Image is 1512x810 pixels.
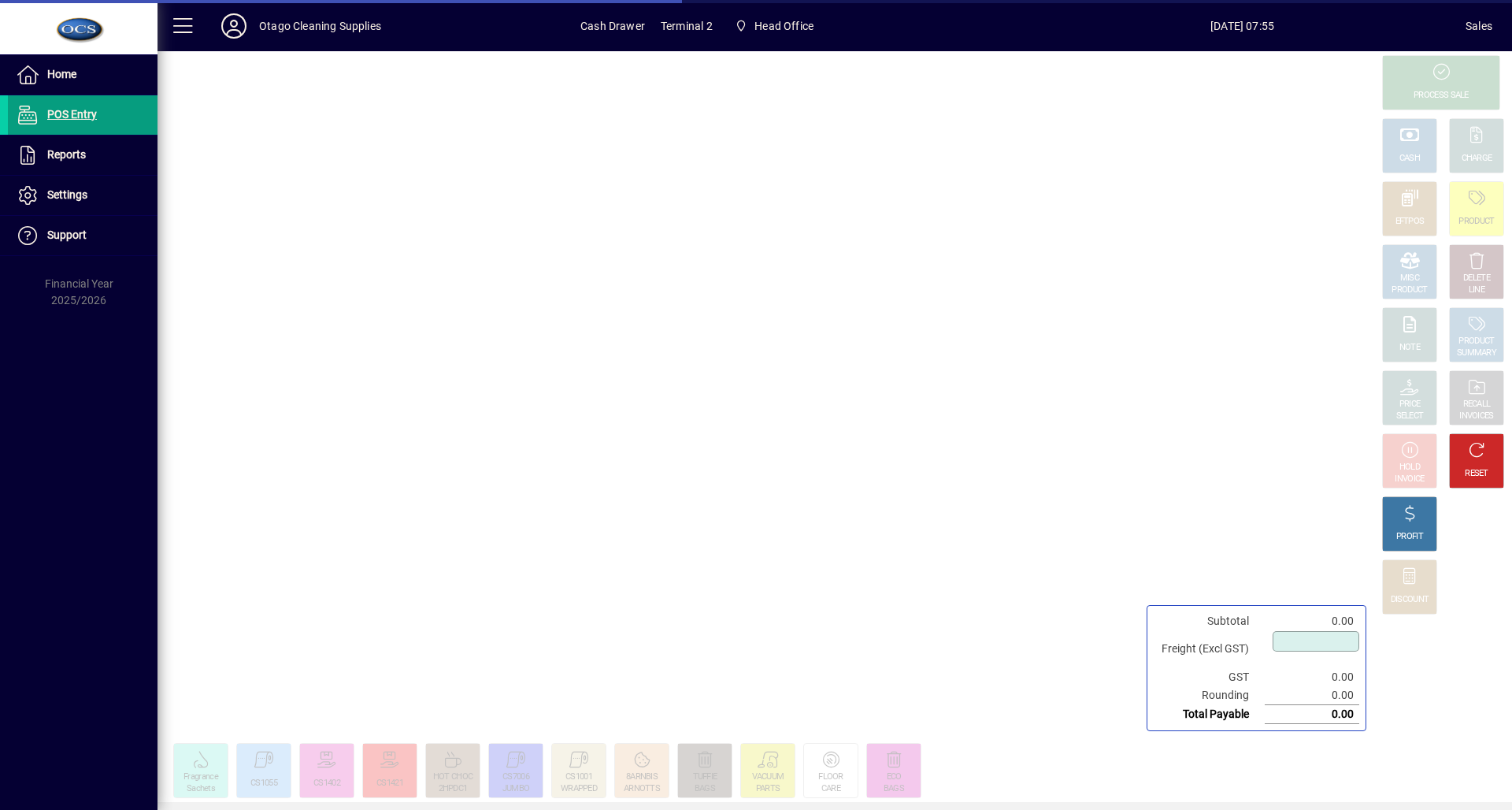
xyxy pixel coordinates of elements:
span: Support [47,229,87,241]
div: Sales [1466,13,1492,39]
div: CS1421 [376,778,403,790]
div: DISCOUNT [1391,594,1429,606]
td: 0.00 [1265,612,1359,630]
span: [DATE] 07:55 [1019,13,1466,39]
div: HOLD [1399,462,1420,474]
span: Terminal 2 [661,13,713,39]
div: EFTPOS [1395,216,1425,228]
div: CASH [1399,153,1420,165]
span: Cash Drawer [580,13,645,39]
div: PRODUCT [1392,284,1427,296]
div: DELETE [1463,273,1490,284]
div: CS1402 [313,778,340,790]
td: 0.00 [1265,668,1359,686]
div: PRICE [1399,399,1421,411]
a: Reports [8,136,157,175]
a: Home [8,55,157,95]
span: Home [47,68,76,80]
a: Settings [8,176,157,215]
td: 0.00 [1265,705,1359,724]
div: WRAPPED [561,783,597,795]
div: RESET [1465,468,1488,480]
div: ECO [887,771,902,783]
div: BAGS [695,783,715,795]
td: Rounding [1154,686,1265,705]
div: BAGS [884,783,904,795]
div: PRODUCT [1458,336,1494,347]
div: Sachets [187,783,215,795]
div: PROFIT [1396,531,1423,543]
td: Total Payable [1154,705,1265,724]
td: Subtotal [1154,612,1265,630]
div: INVOICE [1395,474,1424,485]
button: Profile [209,12,259,40]
div: SUMMARY [1457,347,1496,359]
div: JUMBO [502,783,530,795]
div: HOT CHOC [433,771,472,783]
span: Reports [47,148,86,161]
div: CS7006 [502,771,529,783]
div: Otago Cleaning Supplies [259,13,381,39]
div: PRODUCT [1458,216,1494,228]
div: CS1001 [565,771,592,783]
td: GST [1154,668,1265,686]
td: 0.00 [1265,686,1359,705]
span: Settings [47,188,87,201]
div: CHARGE [1462,153,1492,165]
div: FLOOR [818,771,843,783]
div: VACUUM [752,771,784,783]
div: PROCESS SALE [1414,90,1469,102]
td: Freight (Excl GST) [1154,630,1265,668]
div: LINE [1469,284,1484,296]
span: POS Entry [47,108,97,121]
div: INVOICES [1459,411,1493,422]
div: Fragrance [183,771,218,783]
div: ARNOTTS [624,783,660,795]
div: TUFFIE [693,771,717,783]
div: PARTS [756,783,780,795]
div: SELECT [1396,411,1424,422]
span: Head Office [754,13,813,39]
div: 2HPDC1 [439,783,468,795]
div: MISC [1400,273,1419,284]
div: CARE [821,783,840,795]
div: NOTE [1399,342,1420,354]
div: 8ARNBIS [626,771,658,783]
div: RECALL [1463,399,1491,411]
div: CS1055 [250,778,277,790]
a: Support [8,216,157,255]
span: Head Office [728,12,820,40]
